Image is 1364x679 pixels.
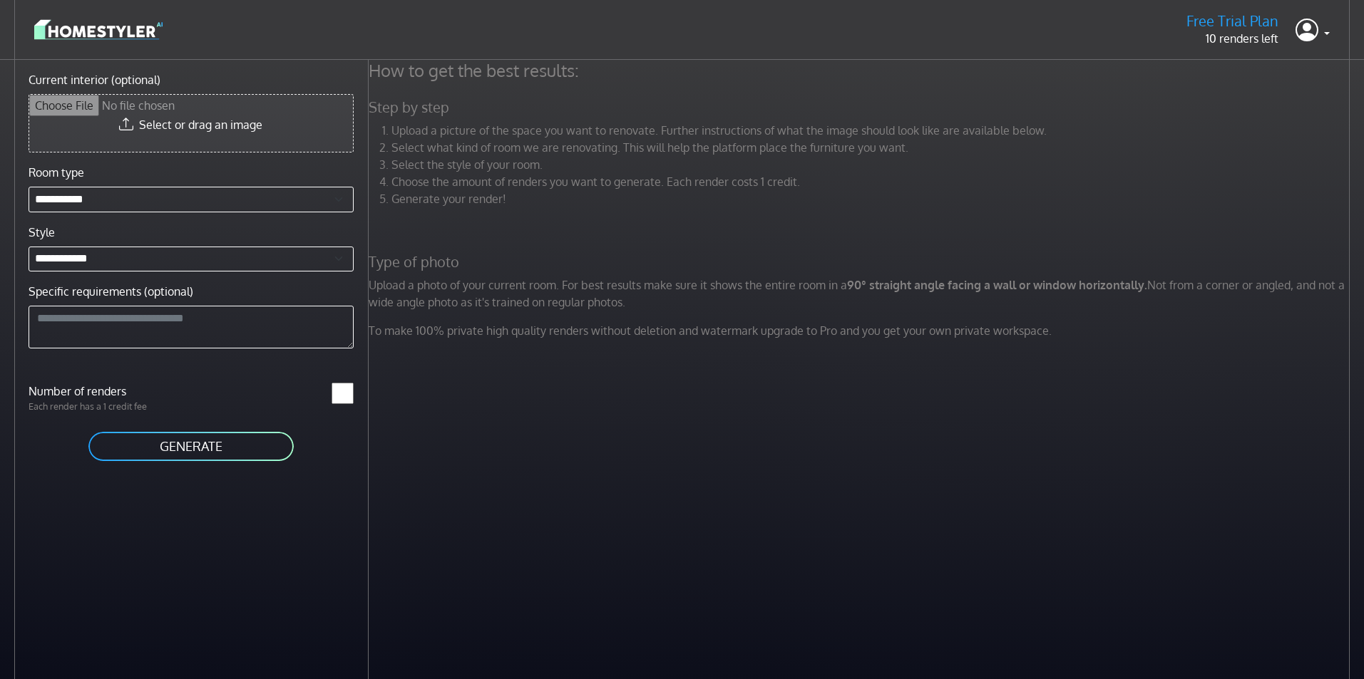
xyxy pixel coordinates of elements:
[360,276,1363,311] p: Upload a photo of your current room. For best results make sure it shows the entire room in a Not...
[1186,12,1278,30] h5: Free Trial Plan
[34,17,163,42] img: logo-3de290ba35641baa71223ecac5eacb59cb85b4c7fdf211dc9aaecaaee71ea2f8.svg
[391,190,1354,207] li: Generate your render!
[847,278,1147,292] strong: 90° straight angle facing a wall or window horizontally.
[29,224,55,241] label: Style
[391,156,1354,173] li: Select the style of your room.
[391,122,1354,139] li: Upload a picture of the space you want to renovate. Further instructions of what the image should...
[360,253,1363,271] h5: Type of photo
[20,383,191,400] label: Number of renders
[29,283,193,300] label: Specific requirements (optional)
[391,173,1354,190] li: Choose the amount of renders you want to generate. Each render costs 1 credit.
[29,164,84,181] label: Room type
[87,430,295,462] button: GENERATE
[360,60,1363,81] h4: How to get the best results:
[391,139,1354,156] li: Select what kind of room we are renovating. This will help the platform place the furniture you w...
[1186,30,1278,47] p: 10 renders left
[20,400,191,413] p: Each render has a 1 credit fee
[360,98,1363,116] h5: Step by step
[360,322,1363,339] p: To make 100% private high quality renders without deletion and watermark upgrade to Pro and you g...
[29,71,160,88] label: Current interior (optional)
